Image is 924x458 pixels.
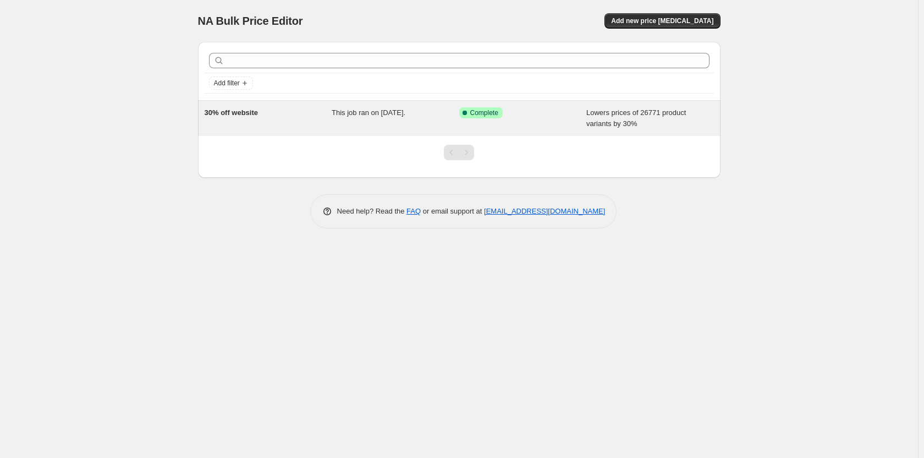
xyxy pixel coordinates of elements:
nav: Pagination [444,145,474,160]
span: Add filter [214,79,240,88]
span: 30% off website [205,108,258,117]
button: Add new price [MEDICAL_DATA] [604,13,720,29]
span: Need help? Read the [337,207,407,215]
span: Lowers prices of 26771 product variants by 30% [586,108,686,128]
span: Add new price [MEDICAL_DATA] [611,17,713,25]
a: [EMAIL_ADDRESS][DOMAIN_NAME] [484,207,605,215]
a: FAQ [406,207,421,215]
span: or email support at [421,207,484,215]
span: NA Bulk Price Editor [198,15,303,27]
button: Add filter [209,77,253,90]
span: Complete [470,108,498,117]
span: This job ran on [DATE]. [332,108,405,117]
